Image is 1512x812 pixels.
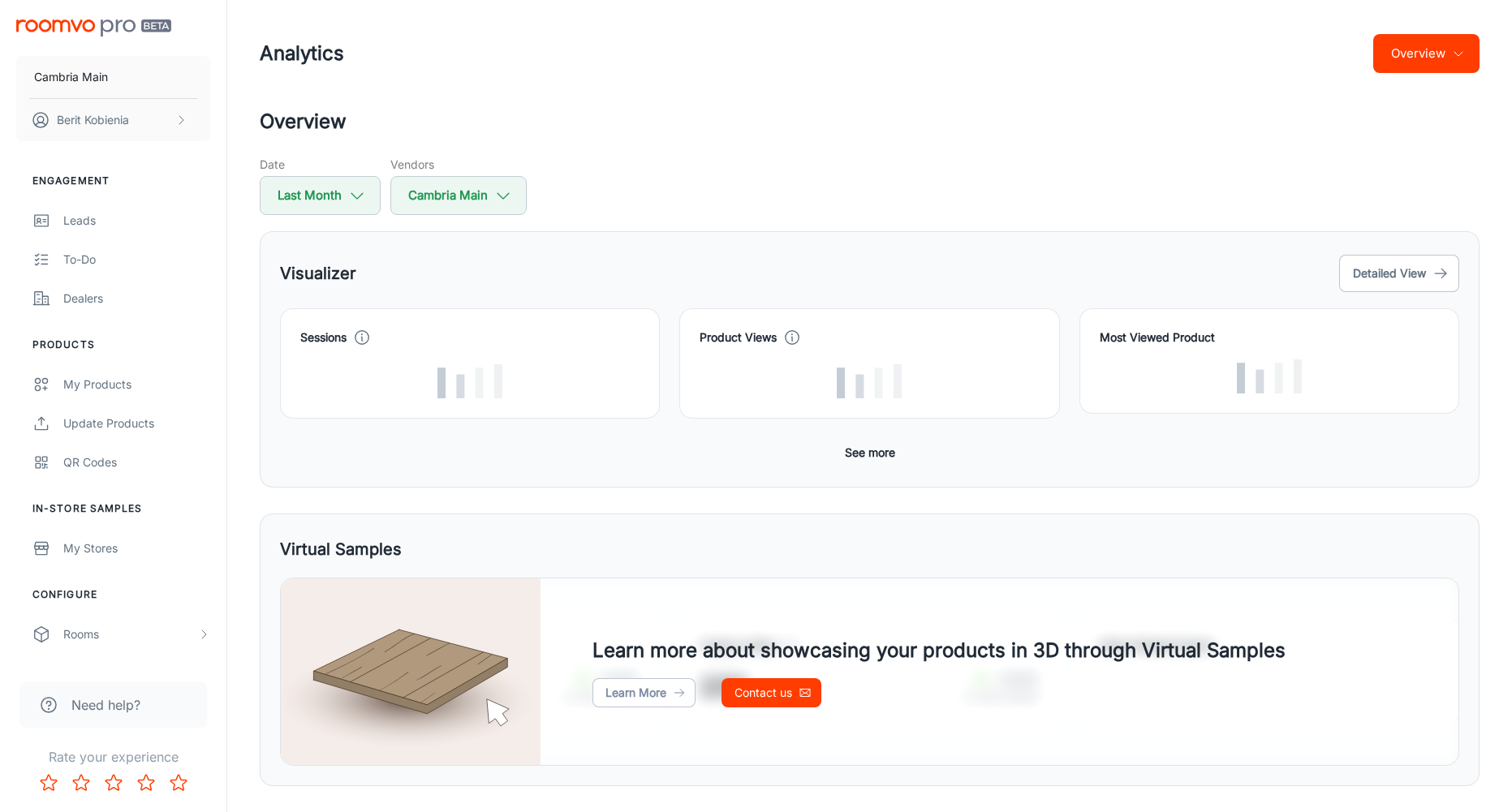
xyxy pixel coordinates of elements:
[57,111,129,129] p: Berit Kobienia
[280,537,402,561] h5: Virtual Samples
[838,438,902,467] button: See more
[16,19,171,37] img: Roomvo PRO Beta
[837,364,902,398] img: Loading
[1373,34,1480,73] button: Overview
[300,329,347,346] h4: Sessions
[97,767,130,799] button: Rate 3 star
[65,767,97,799] button: Rate 2 star
[63,251,210,269] div: To-do
[63,625,197,643] div: Rooms
[63,415,210,432] div: Update Products
[700,329,777,346] h4: Product Views
[63,376,210,393] div: My Products
[162,767,195,799] button: Rate 5 star
[390,156,527,173] h5: Vendors
[592,678,696,707] a: Learn More
[32,767,65,799] button: Rate 1 star
[63,539,210,557] div: My Stores
[34,68,108,86] p: Cambria Main
[260,39,344,68] h1: Analytics
[63,453,210,471] div: QR Codes
[63,212,210,230] div: Leads
[260,107,1480,136] h2: Overview
[722,678,821,707] a: Contact us
[280,261,356,286] h5: Visualizer
[260,156,381,173] h5: Date
[16,56,210,98] button: Cambria Main
[13,747,213,767] p: Rate your experience
[1339,255,1459,292] button: Detailed View
[130,767,162,799] button: Rate 4 star
[592,636,1286,665] h4: Learn more about showcasing your products in 3D through Virtual Samples
[16,99,210,141] button: Berit Kobienia
[1237,359,1302,393] img: Loading
[63,290,210,307] div: Dealers
[260,176,381,215] button: Last Month
[437,364,502,398] img: Loading
[1100,329,1439,346] h4: Most Viewed Product
[71,695,140,715] span: Need help?
[390,176,527,215] button: Cambria Main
